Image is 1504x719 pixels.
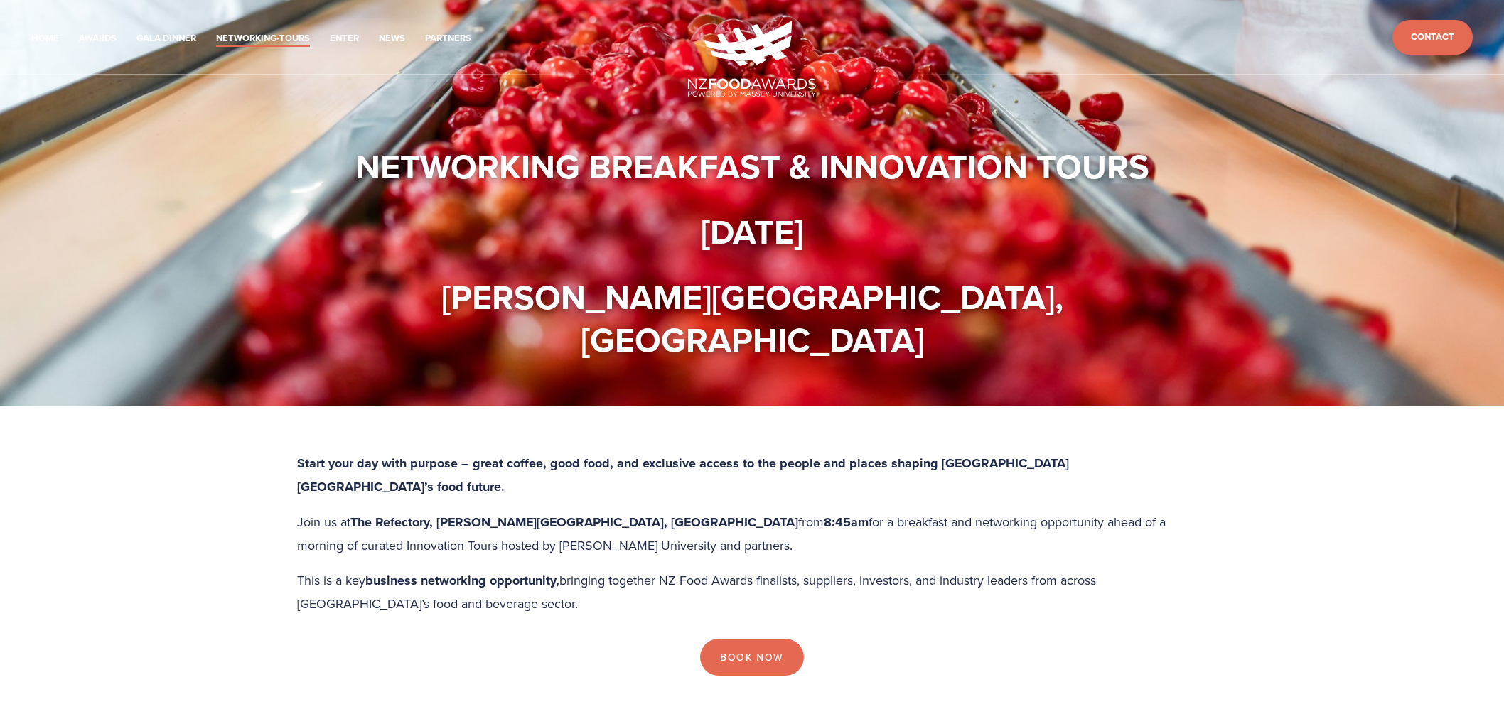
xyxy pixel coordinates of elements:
a: Home [31,31,59,47]
a: Enter [330,31,359,47]
a: News [379,31,405,47]
a: Partners [425,31,471,47]
p: Join us at from for a breakfast and networking opportunity ahead of a morning of curated Innovati... [297,511,1207,556]
strong: [PERSON_NAME][GEOGRAPHIC_DATA], [GEOGRAPHIC_DATA] [441,272,1072,364]
strong: [DATE] [701,207,803,256]
a: Gala Dinner [136,31,196,47]
a: Awards [79,31,117,47]
strong: business networking opportunity, [365,571,559,590]
a: Networking-Tours [216,31,310,47]
strong: 8:45am [824,513,869,531]
strong: Start your day with purpose – great coffee, good food, and exclusive access to the people and pla... [297,454,1073,496]
strong: Networking Breakfast & Innovation Tours [355,141,1149,191]
a: Book Now [700,639,803,676]
a: Contact [1392,20,1473,55]
p: This is a key bringing together NZ Food Awards finalists, suppliers, investors, and industry lead... [297,569,1207,615]
strong: The Refectory, [PERSON_NAME][GEOGRAPHIC_DATA], [GEOGRAPHIC_DATA] [350,513,798,531]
